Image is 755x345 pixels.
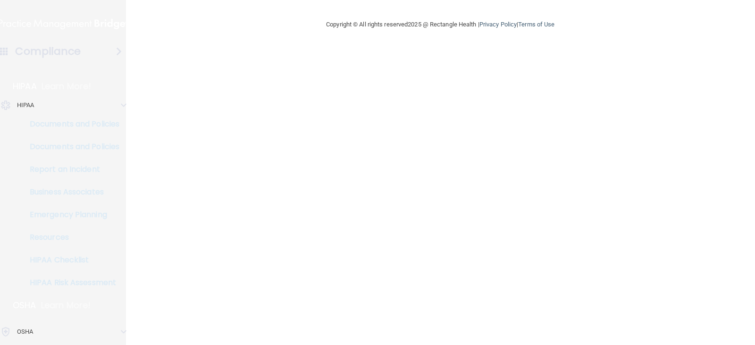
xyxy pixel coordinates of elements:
[518,21,554,28] a: Terms of Use
[6,165,135,174] p: Report an Incident
[6,187,135,197] p: Business Associates
[6,233,135,242] p: Resources
[6,210,135,219] p: Emergency Planning
[17,326,33,337] p: OSHA
[15,45,81,58] h4: Compliance
[17,100,34,111] p: HIPAA
[6,278,135,287] p: HIPAA Risk Assessment
[268,9,612,40] div: Copyright © All rights reserved 2025 @ Rectangle Health | |
[479,21,517,28] a: Privacy Policy
[42,81,92,92] p: Learn More!
[41,300,91,311] p: Learn More!
[6,142,135,151] p: Documents and Policies
[6,255,135,265] p: HIPAA Checklist
[6,119,135,129] p: Documents and Policies
[13,81,37,92] p: HIPAA
[13,300,36,311] p: OSHA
